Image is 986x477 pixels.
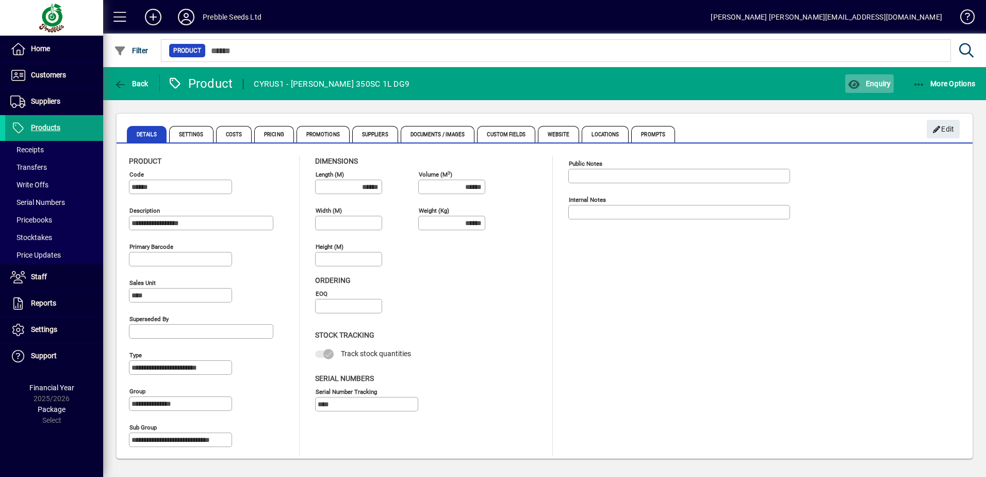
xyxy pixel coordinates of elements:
span: Documents / Images [401,126,475,142]
a: Support [5,343,103,369]
a: Pricebooks [5,211,103,229]
span: Write Offs [10,181,48,189]
mat-label: Serial Number tracking [316,388,377,395]
span: Financial Year [29,384,74,392]
span: Website [538,126,580,142]
button: Back [111,74,151,93]
a: Reports [5,291,103,316]
mat-label: EOQ [316,290,327,297]
mat-label: Internal Notes [569,196,606,203]
span: Serial Numbers [10,198,65,206]
mat-label: Sales unit [129,279,156,287]
span: Pricing [254,126,294,142]
a: Serial Numbers [5,194,103,211]
a: Staff [5,264,103,290]
div: [PERSON_NAME] [PERSON_NAME][EMAIL_ADDRESS][DOMAIN_NAME] [711,9,942,25]
span: Product [129,157,161,165]
span: Stock Tracking [315,331,374,339]
mat-label: Width (m) [316,207,342,214]
span: More Options [913,79,976,88]
span: Transfers [10,163,47,171]
span: Product [173,45,201,56]
sup: 3 [448,170,450,175]
span: Settings [31,325,57,333]
mat-label: Length (m) [316,171,344,178]
span: Serial Numbers [315,374,374,383]
span: Details [127,126,167,142]
div: Prebble Seeds Ltd [203,9,261,25]
span: Settings [169,126,213,142]
mat-label: Height (m) [316,243,343,250]
a: Write Offs [5,176,103,194]
span: Locations [582,126,629,142]
span: Costs [216,126,252,142]
a: Receipts [5,141,103,158]
span: Home [31,44,50,53]
a: Transfers [5,158,103,176]
span: Reports [31,299,56,307]
span: Customers [31,71,66,79]
button: Enquiry [845,74,893,93]
a: Stocktakes [5,229,103,246]
span: Suppliers [352,126,398,142]
span: Staff [31,273,47,281]
button: Add [137,8,170,26]
a: Home [5,36,103,62]
button: More Options [910,74,978,93]
mat-label: Weight (Kg) [419,207,449,214]
div: Product [168,75,233,92]
span: Enquiry [848,79,891,88]
span: Ordering [315,276,351,284]
mat-label: Superseded by [129,315,169,323]
span: Custom Fields [477,126,535,142]
mat-label: Volume (m ) [419,171,452,178]
span: Filter [114,46,149,55]
mat-label: Sub group [129,424,157,431]
span: Package [38,405,65,414]
mat-label: Type [129,352,142,359]
span: Back [114,79,149,88]
span: Promotions [297,126,350,142]
span: Track stock quantities [341,349,411,358]
mat-label: Public Notes [569,160,602,167]
span: Prompts [631,126,675,142]
span: Support [31,352,57,360]
span: Suppliers [31,97,60,105]
button: Filter [111,41,151,60]
app-page-header-button: Back [103,74,160,93]
span: Products [31,123,60,132]
span: Dimensions [315,157,358,165]
span: Price Updates [10,251,61,259]
a: Suppliers [5,89,103,115]
a: Settings [5,317,103,343]
mat-label: Description [129,207,160,214]
mat-label: Primary barcode [129,243,173,250]
a: Customers [5,62,103,88]
span: Edit [932,121,955,138]
a: Knowledge Base [952,2,973,36]
a: Price Updates [5,246,103,264]
mat-label: Code [129,171,144,178]
button: Profile [170,8,203,26]
span: Stocktakes [10,233,52,242]
button: Edit [927,120,960,138]
span: Receipts [10,146,44,154]
div: CYRUS1 - [PERSON_NAME] 350SC 1L DG9 [254,76,409,92]
mat-label: Group [129,388,145,395]
span: Pricebooks [10,216,52,224]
